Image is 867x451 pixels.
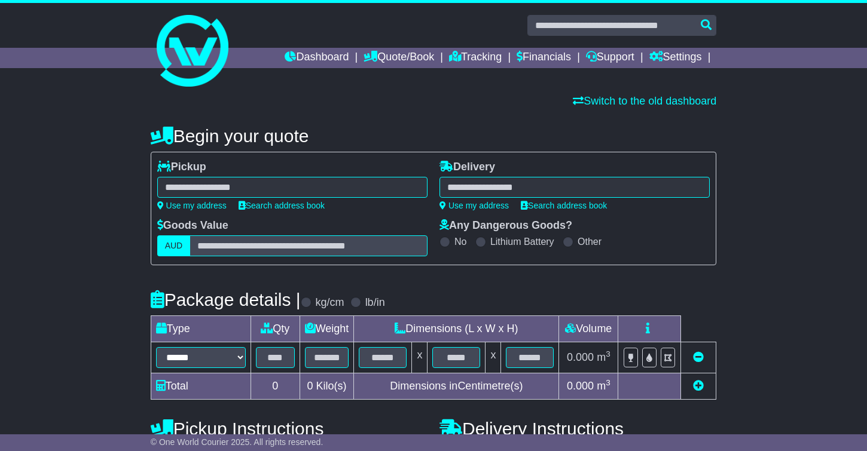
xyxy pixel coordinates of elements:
[151,373,251,400] td: Total
[439,201,509,210] a: Use my address
[364,48,434,68] a: Quote/Book
[300,316,354,342] td: Weight
[439,219,572,232] label: Any Dangerous Goods?
[365,296,385,309] label: lb/in
[567,351,594,363] span: 0.000
[521,201,607,210] a: Search address book
[239,201,325,210] a: Search address book
[573,95,716,107] a: Switch to the old dashboard
[300,373,354,400] td: Kilo(s)
[597,351,610,363] span: m
[606,378,610,387] sup: 3
[157,235,191,256] label: AUD
[559,316,618,342] td: Volume
[285,48,349,68] a: Dashboard
[597,380,610,392] span: m
[693,351,704,363] a: Remove this item
[649,48,702,68] a: Settings
[151,290,301,309] h4: Package details |
[151,437,323,447] span: © One World Courier 2025. All rights reserved.
[151,126,717,146] h4: Begin your quote
[449,48,502,68] a: Tracking
[251,316,300,342] td: Qty
[606,349,610,358] sup: 3
[354,373,559,400] td: Dimensions in Centimetre(s)
[157,219,228,232] label: Goods Value
[307,380,313,392] span: 0
[486,342,501,373] td: x
[517,48,571,68] a: Financials
[586,48,634,68] a: Support
[316,296,344,309] label: kg/cm
[251,373,300,400] td: 0
[354,316,559,342] td: Dimensions (L x W x H)
[439,419,716,438] h4: Delivery Instructions
[490,236,554,247] label: Lithium Battery
[567,380,594,392] span: 0.000
[157,161,206,174] label: Pickup
[157,201,227,210] a: Use my address
[578,236,602,247] label: Other
[454,236,466,247] label: No
[693,380,704,392] a: Add new item
[151,419,428,438] h4: Pickup Instructions
[151,316,251,342] td: Type
[412,342,428,373] td: x
[439,161,495,174] label: Delivery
